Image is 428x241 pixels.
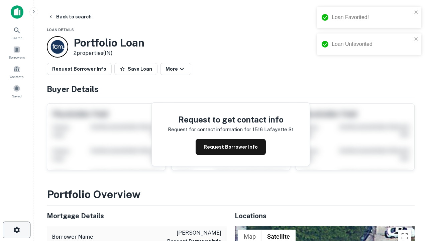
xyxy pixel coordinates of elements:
iframe: Chat Widget [395,187,428,220]
span: Loan Details [47,28,74,32]
p: 1516 lafayette st [252,126,294,134]
span: Borrowers [9,55,25,60]
span: Saved [12,93,22,99]
button: close [414,9,419,16]
button: Save Loan [114,63,157,75]
span: Contacts [10,74,23,79]
p: Request for contact information for [168,126,251,134]
h5: Locations [235,211,415,221]
h6: Borrower Name [52,233,93,241]
button: More [160,63,191,75]
button: Request Borrower Info [196,139,266,155]
button: Request Borrower Info [47,63,112,75]
img: capitalize-icon.png [11,5,23,19]
h4: Buyer Details [47,83,415,95]
a: Borrowers [2,43,31,61]
a: Saved [2,82,31,100]
div: Loan Unfavorited [332,40,412,48]
div: Loan Favorited! [332,13,412,21]
span: Search [11,35,22,41]
h5: Mortgage Details [47,211,227,221]
h3: Portfolio Loan [74,36,144,49]
h4: Request to get contact info [168,113,294,126]
button: close [414,36,419,43]
p: [PERSON_NAME] [167,229,221,237]
a: Search [2,24,31,42]
button: Back to search [45,11,94,23]
a: Contacts [2,63,31,81]
h3: Portfolio Overview [47,186,415,203]
p: 2 properties (IN) [74,49,144,57]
